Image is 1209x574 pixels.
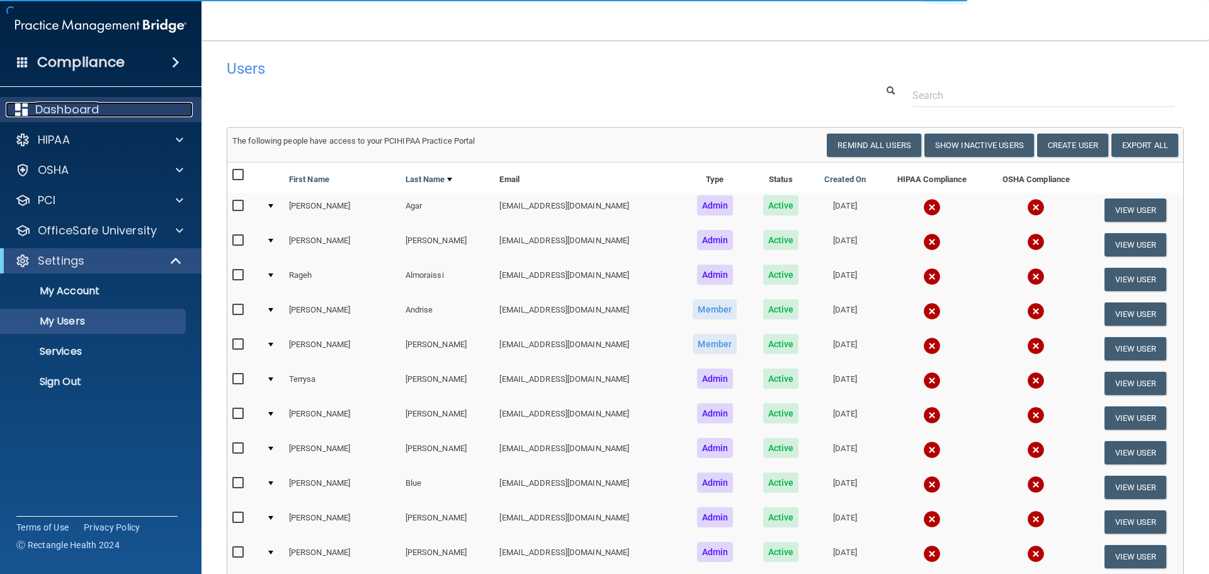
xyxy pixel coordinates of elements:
td: [PERSON_NAME] [284,470,400,505]
td: [EMAIL_ADDRESS][DOMAIN_NAME] [494,193,679,227]
p: My Users [8,315,180,328]
th: Status [751,163,811,193]
td: [DATE] [811,366,879,401]
img: cross.ca9f0e7f.svg [1027,302,1045,320]
span: Ⓒ Rectangle Health 2024 [16,539,120,551]
td: [PERSON_NAME] [400,366,495,401]
img: cross.ca9f0e7f.svg [923,441,941,459]
span: Active [763,334,799,354]
button: View User [1104,510,1167,534]
th: HIPAA Compliance [879,163,984,193]
a: HIPAA [15,132,183,147]
a: Settings [15,253,183,268]
span: Active [763,265,799,285]
a: Created On [824,172,866,187]
img: cross.ca9f0e7f.svg [923,337,941,355]
td: [PERSON_NAME] [400,505,495,539]
td: [DATE] [811,401,879,435]
td: [PERSON_NAME] [400,539,495,574]
img: cross.ca9f0e7f.svg [923,372,941,389]
span: Admin [697,230,734,250]
button: View User [1104,545,1167,568]
td: [DATE] [811,227,879,262]
td: Blue [400,470,495,505]
span: Active [763,230,799,250]
button: View User [1104,337,1167,360]
td: [DATE] [811,297,879,331]
button: Create User [1037,134,1108,157]
img: cross.ca9f0e7f.svg [1027,198,1045,216]
span: Active [763,507,799,527]
td: [EMAIL_ADDRESS][DOMAIN_NAME] [494,331,679,366]
td: [PERSON_NAME] [400,331,495,366]
td: [PERSON_NAME] [284,227,400,262]
td: [DATE] [811,470,879,505]
td: [DATE] [811,331,879,366]
td: [PERSON_NAME] [400,227,495,262]
p: OSHA [38,163,69,178]
td: Rageh [284,262,400,297]
span: Admin [697,438,734,458]
td: Agar [400,193,495,227]
th: OSHA Compliance [985,163,1087,193]
td: [DATE] [811,193,879,227]
button: View User [1104,441,1167,464]
td: [EMAIL_ADDRESS][DOMAIN_NAME] [494,505,679,539]
td: Almoraissi [400,262,495,297]
span: Admin [697,265,734,285]
a: Export All [1111,134,1178,157]
img: dashboard.aa5b2476.svg [15,103,28,116]
span: The following people have access to your PCIHIPAA Practice Portal [232,136,475,146]
a: OfficeSafe University [15,223,183,238]
button: View User [1104,233,1167,256]
td: [PERSON_NAME] [284,297,400,331]
span: Member [693,299,737,319]
span: Active [763,195,799,215]
td: [PERSON_NAME] [284,331,400,366]
td: [PERSON_NAME] [284,539,400,574]
td: [EMAIL_ADDRESS][DOMAIN_NAME] [494,470,679,505]
h4: Compliance [37,54,125,71]
td: [DATE] [811,435,879,470]
p: Settings [38,253,84,268]
p: HIPAA [38,132,70,147]
a: OSHA [15,163,183,178]
button: Remind All Users [827,134,921,157]
span: Admin [697,507,734,527]
span: Admin [697,403,734,423]
span: Active [763,473,799,493]
button: View User [1104,302,1167,326]
h4: Users [227,60,777,77]
td: [PERSON_NAME] [284,505,400,539]
th: Type [679,163,751,193]
a: Privacy Policy [84,521,140,534]
td: [EMAIL_ADDRESS][DOMAIN_NAME] [494,435,679,470]
img: cross.ca9f0e7f.svg [923,268,941,285]
td: [DATE] [811,505,879,539]
button: View User [1104,198,1167,222]
button: View User [1104,372,1167,395]
button: View User [1104,406,1167,430]
img: cross.ca9f0e7f.svg [923,233,941,251]
td: [PERSON_NAME] [400,401,495,435]
a: Last Name [406,172,452,187]
img: cross.ca9f0e7f.svg [1027,406,1045,424]
td: [EMAIL_ADDRESS][DOMAIN_NAME] [494,539,679,574]
img: cross.ca9f0e7f.svg [1027,441,1045,459]
span: Active [763,369,799,389]
td: [PERSON_NAME] [284,193,400,227]
a: PCI [15,193,183,208]
img: cross.ca9f0e7f.svg [923,302,941,320]
a: Terms of Use [16,521,69,534]
button: View User [1104,268,1167,291]
img: cross.ca9f0e7f.svg [1027,372,1045,389]
span: Active [763,438,799,458]
img: cross.ca9f0e7f.svg [923,476,941,493]
button: View User [1104,476,1167,499]
td: [DATE] [811,539,879,574]
p: Dashboard [35,102,99,117]
img: cross.ca9f0e7f.svg [1027,510,1045,528]
td: [EMAIL_ADDRESS][DOMAIN_NAME] [494,297,679,331]
img: cross.ca9f0e7f.svg [923,406,941,424]
td: Andrise [400,297,495,331]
